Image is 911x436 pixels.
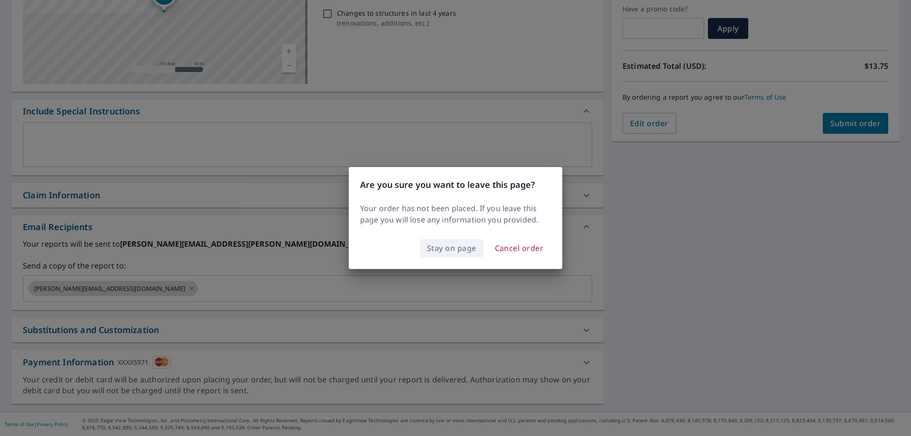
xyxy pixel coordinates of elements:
span: Cancel order [495,241,544,255]
button: Cancel order [487,239,551,258]
button: Stay on page [420,239,483,257]
h3: Are you sure you want to leave this page? [360,178,551,191]
p: Your order has not been placed. If you leave this page you will lose any information you provided. [360,203,551,225]
span: Stay on page [427,241,476,255]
